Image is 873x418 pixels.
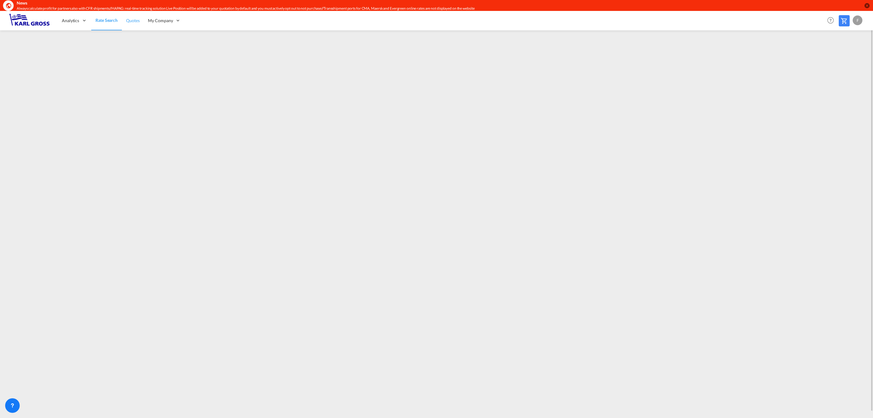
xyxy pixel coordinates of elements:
[122,11,144,30] a: Quotes
[853,15,862,25] div: F
[95,18,118,23] span: Rate Search
[58,11,91,30] div: Analytics
[144,11,185,30] div: My Company
[62,18,79,24] span: Analytics
[825,15,839,26] div: Help
[148,18,173,24] span: My Company
[91,11,122,30] a: Rate Search
[126,18,139,23] span: Quotes
[17,6,740,11] div: Always calculate profit for partners also with CFR shipments//HAPAG: real-time tracking solution ...
[9,14,50,27] img: 3269c73066d711f095e541db4db89301.png
[5,2,12,8] md-icon: icon-earth
[864,2,870,8] button: icon-close-circle
[825,15,836,25] span: Help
